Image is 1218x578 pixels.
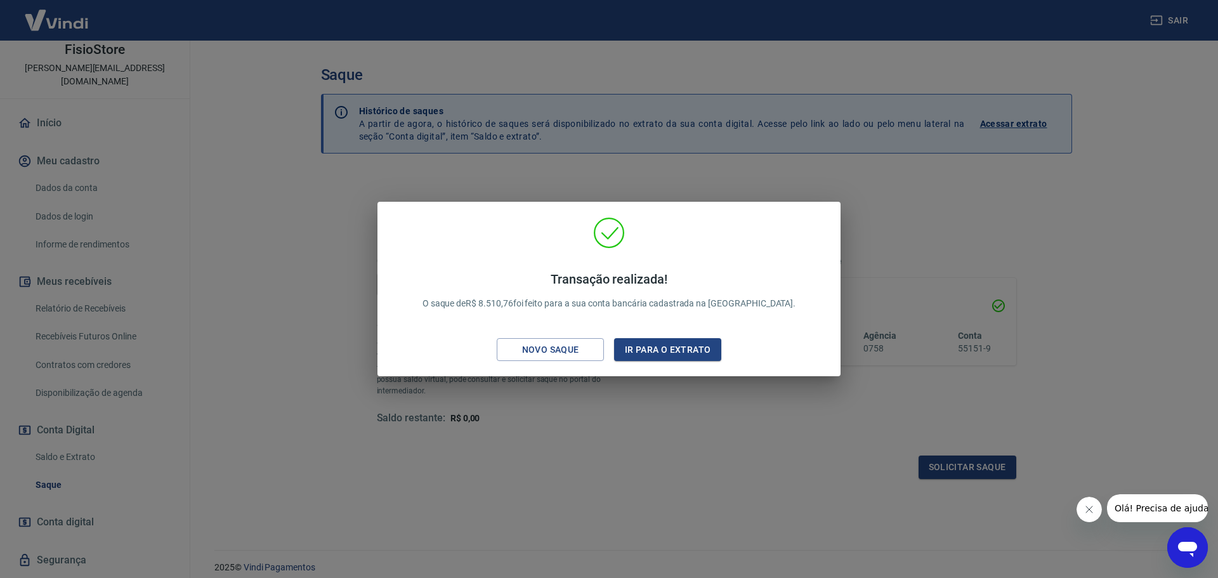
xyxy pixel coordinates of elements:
[614,338,721,362] button: Ir para o extrato
[1077,497,1102,522] iframe: Fechar mensagem
[1107,494,1208,522] iframe: Mensagem da empresa
[507,342,594,358] div: Novo saque
[497,338,604,362] button: Novo saque
[422,272,796,287] h4: Transação realizada!
[1167,527,1208,568] iframe: Botão para abrir a janela de mensagens
[8,9,107,19] span: Olá! Precisa de ajuda?
[422,272,796,310] p: O saque de R$ 8.510,76 foi feito para a sua conta bancária cadastrada na [GEOGRAPHIC_DATA].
